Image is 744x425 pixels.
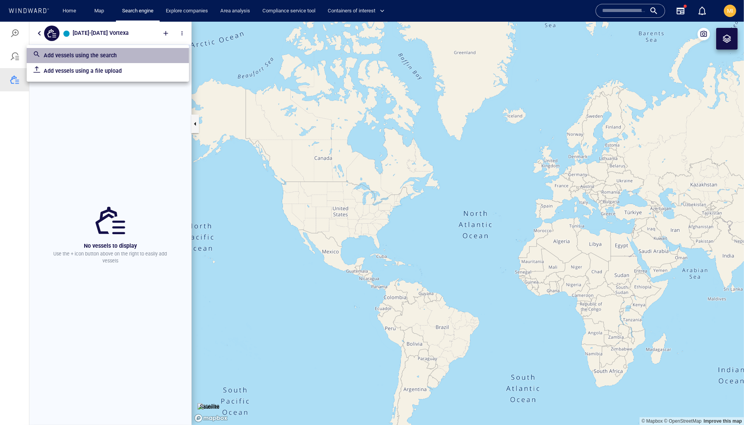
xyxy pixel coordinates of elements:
a: Home [60,4,80,18]
p: Add vessels using a file upload [44,45,183,54]
span: Containers of interest [328,7,385,15]
button: Home [57,4,82,18]
a: Area analysis [217,4,253,18]
a: Explore companies [163,4,211,18]
a: Map [91,4,110,18]
button: MI [722,3,738,19]
iframe: Chat [711,390,738,419]
button: Containers of interest [325,4,391,18]
div: Notification center [698,6,707,15]
button: Map [88,4,113,18]
span: MI [727,8,733,14]
a: Compliance service tool [259,4,318,18]
a: Search engine [119,4,157,18]
p: Add vessels using the search [44,29,183,38]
